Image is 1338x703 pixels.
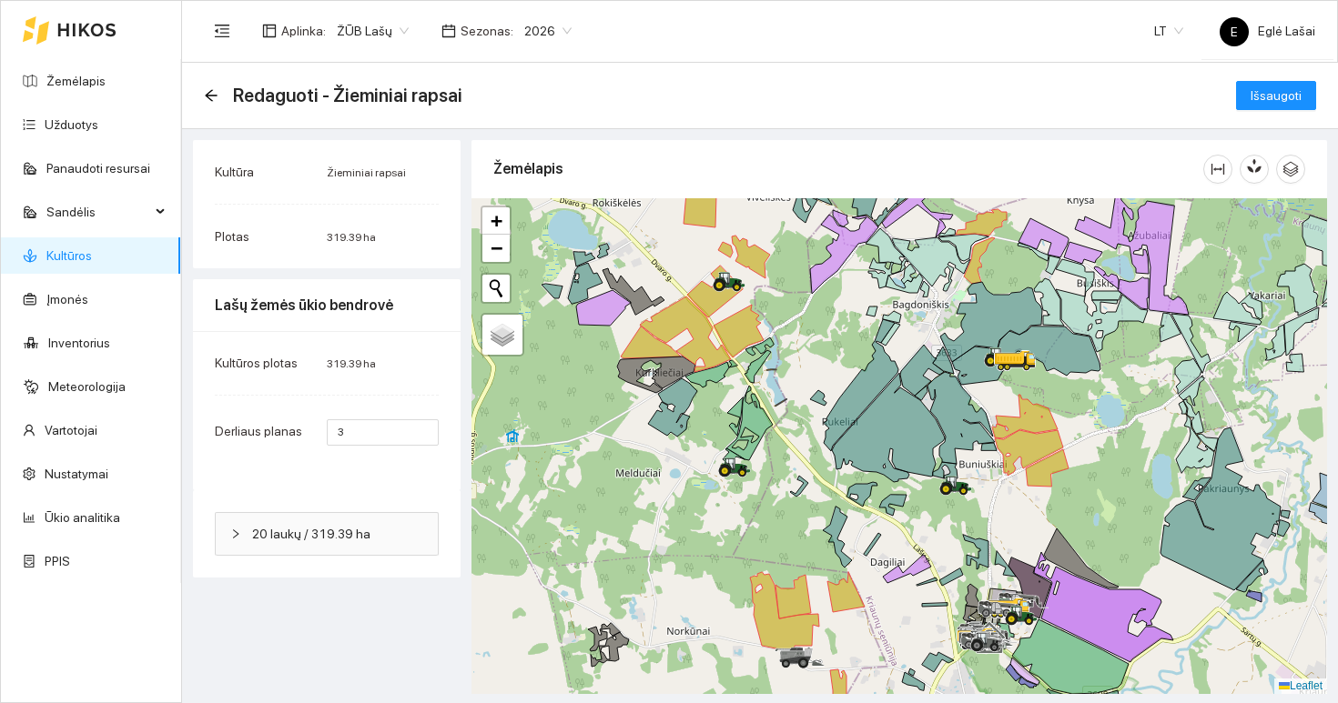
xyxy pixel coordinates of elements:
[491,236,502,259] span: −
[1236,81,1316,110] button: Išsaugoti
[45,510,120,525] a: Ūkio analitika
[46,74,106,88] a: Žemėlapis
[45,423,97,437] a: Vartotojai
[1251,85,1302,105] span: Išsaugoti
[482,207,510,235] a: Zoom in
[214,23,230,39] span: menu-fold
[1220,24,1315,38] span: Eglė Lašai
[1231,17,1238,46] span: E
[482,235,510,262] a: Zoom out
[215,356,298,370] span: Kultūros plotas
[441,24,456,38] span: calendar
[337,17,409,45] span: ŽŪB Lašų
[482,315,522,355] a: Layers
[45,554,70,568] a: PPIS
[215,279,439,331] div: Lašų žemės ūkio bendrovė
[45,117,98,132] a: Užduotys
[204,13,240,49] button: menu-fold
[45,467,108,481] a: Nustatymai
[46,161,150,176] a: Panaudoti resursai
[262,24,277,38] span: layout
[215,165,254,179] span: Kultūra
[216,513,438,555] div: 20 laukų / 319.39 ha
[252,524,423,544] span: 20 laukų / 319.39 ha
[281,21,326,41] span: Aplinka :
[1204,162,1232,176] span: column-width
[327,231,376,244] span: 319.39 ha
[230,528,241,539] span: right
[327,357,376,370] span: 319.39 ha
[48,379,126,394] a: Meteorologija
[327,166,406,179] span: Žieminiai rapsai
[46,194,150,230] span: Sandėlis
[233,81,462,110] span: Redaguoti - Žieminiai rapsai
[215,229,249,244] span: Plotas
[491,209,502,232] span: +
[461,21,513,41] span: Sezonas :
[46,292,88,306] a: Įmonės
[493,143,1203,195] div: Žemėlapis
[482,275,510,302] button: Initiate a new search
[1279,679,1323,692] a: Leaflet
[1154,17,1183,45] span: LT
[327,419,439,446] input: Įveskite t/Ha
[215,424,302,438] span: Derliaus planas
[1203,155,1232,184] button: column-width
[48,336,110,350] a: Inventorius
[204,88,218,103] span: arrow-left
[46,248,92,263] a: Kultūros
[524,17,572,45] span: 2026
[204,88,218,104] div: Atgal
